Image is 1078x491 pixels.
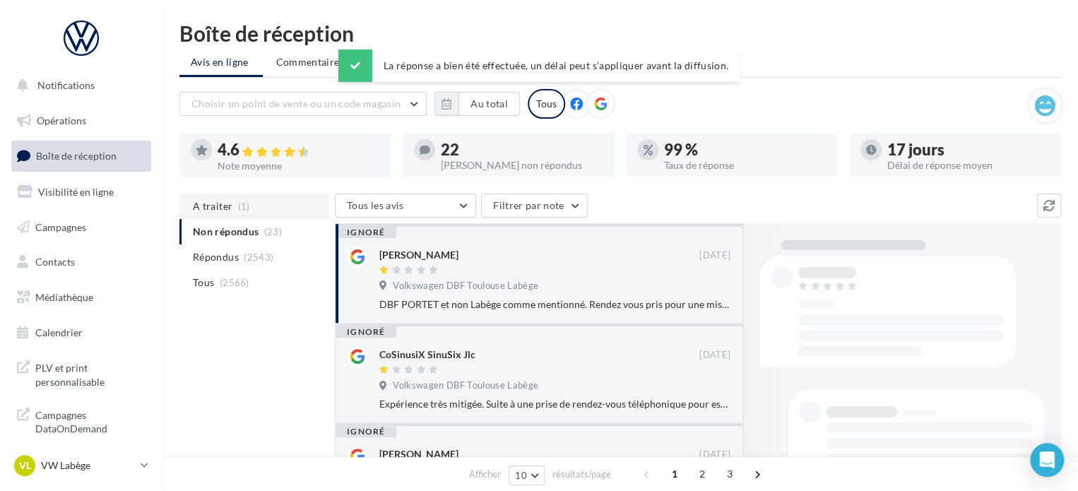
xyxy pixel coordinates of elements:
a: PLV et print personnalisable [8,353,154,394]
div: DBF PORTET et non Labège comme mentionné. Rendez vous pris pour une mise à jour du logiciel de [G... [379,297,730,312]
a: Boîte de réception [8,141,154,171]
span: (2566) [220,277,249,288]
button: Tous les avis [335,194,476,218]
div: [PERSON_NAME] [379,248,458,262]
span: Médiathèque [35,291,93,303]
a: Campagnes [8,213,154,242]
div: Expérience très mitigée. Suite à une prise de rendez-vous téléphonique pour essai d'une voiture, ... [379,397,730,411]
button: Choisir un point de vente ou un code magasin [179,92,427,116]
a: Calendrier [8,318,154,348]
div: ignoré [336,227,396,238]
span: Campagnes [35,220,86,232]
span: 1 [663,463,686,485]
span: Commentaires [276,55,344,69]
span: Afficher [469,468,501,481]
span: Choisir un point de vente ou un code magasin [191,97,401,110]
div: Open Intercom Messenger [1030,443,1064,477]
a: Campagnes DataOnDemand [8,400,154,442]
span: A traiter [193,199,232,213]
div: Taux de réponse [664,160,827,170]
span: 2 [691,463,713,485]
span: [DATE] [699,249,730,262]
a: Contacts [8,247,154,277]
span: résultats/page [552,468,611,481]
span: (1) [238,201,250,212]
a: Opérations [8,106,154,136]
div: 22 [441,142,603,158]
div: Tous [528,89,565,119]
div: Délai de réponse moyen [887,160,1050,170]
span: Visibilité en ligne [38,186,114,198]
span: Tous les avis [347,199,404,211]
a: Médiathèque [8,283,154,312]
button: Au total [434,92,520,116]
span: (2543) [244,252,273,263]
span: Tous [193,276,214,290]
span: PLV et print personnalisable [35,358,146,389]
div: [PERSON_NAME] non répondus [441,160,603,170]
span: VL [19,459,31,473]
span: Boîte de réception [36,150,117,162]
span: Contacts [35,256,75,268]
button: Notifications [8,71,148,100]
span: 10 [515,470,527,481]
a: Visibilité en ligne [8,177,154,207]
div: La réponse a bien été effectuée, un délai peut s’appliquer avant la diffusion. [338,49,740,82]
span: Volkswagen DBF Toulouse Labège [393,379,538,392]
span: [DATE] [699,449,730,461]
div: ignoré [336,426,396,437]
a: VL VW Labège [11,452,151,479]
div: Note moyenne [218,161,380,171]
button: Au total [458,92,520,116]
span: Volkswagen DBF Toulouse Labège [393,280,538,292]
span: Calendrier [35,326,83,338]
button: 10 [509,466,545,485]
div: 99 % [664,142,827,158]
div: [PERSON_NAME] [379,447,458,461]
div: ignoré [336,326,396,338]
div: Boîte de réception [179,23,1061,44]
span: [DATE] [699,349,730,362]
span: 3 [718,463,741,485]
div: CoSinusiX SinuSix Jlc [379,348,475,362]
span: Notifications [37,79,95,91]
p: VW Labège [41,459,135,473]
button: Filtrer par note [481,194,588,218]
span: Répondus [193,250,239,264]
div: 17 jours [887,142,1050,158]
span: Opérations [37,114,86,126]
span: Campagnes DataOnDemand [35,406,146,436]
div: 4.6 [218,142,380,158]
